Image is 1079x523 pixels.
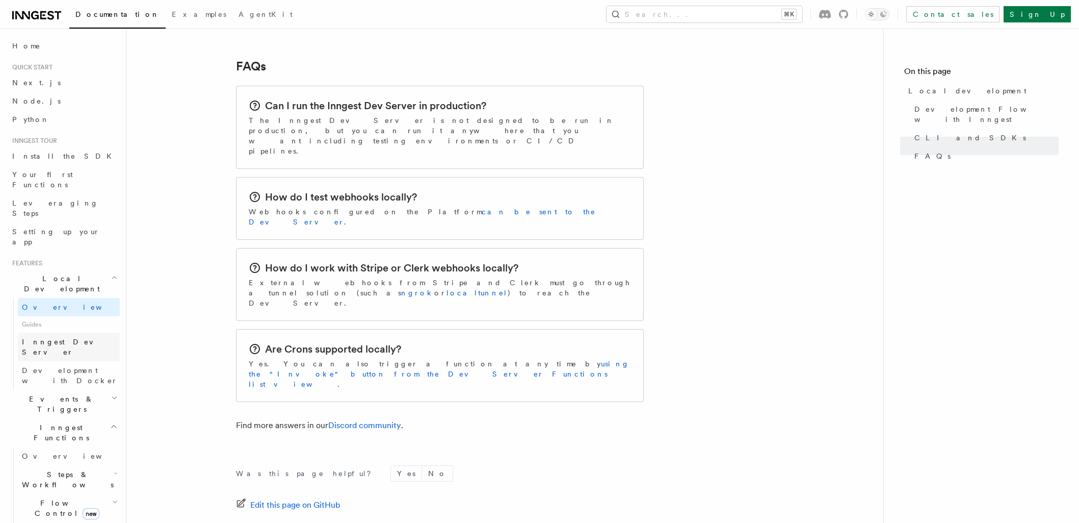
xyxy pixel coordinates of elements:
span: Local Development [8,273,111,294]
button: Flow Controlnew [18,494,120,522]
button: Inngest Functions [8,418,120,447]
button: Toggle dark mode [865,8,889,20]
span: Quick start [8,63,52,71]
a: Local development [904,82,1059,100]
a: Overview [18,298,120,316]
a: AgentKit [232,3,299,28]
a: can be sent to the Dev Server [249,208,596,226]
span: Install the SDK [12,152,118,160]
a: Setting up your app [8,222,120,251]
p: Yes. You can also trigger a function at any time by . [249,359,631,389]
span: new [83,508,99,519]
h2: How do I work with Stripe or Clerk webhooks locally? [265,261,518,275]
span: FAQs [914,151,951,161]
a: Contact sales [906,6,999,22]
h2: How do I test webhooks locally? [265,190,417,204]
span: Features [8,259,42,267]
div: Local Development [8,298,120,390]
a: Sign Up [1004,6,1071,22]
a: ngrok [401,289,434,297]
a: localtunnel [446,289,508,297]
button: Events & Triggers [8,390,120,418]
span: Development with Docker [22,366,118,385]
a: Node.js [8,92,120,110]
span: Python [12,115,49,123]
span: Guides [18,316,120,333]
span: Inngest Dev Server [22,338,109,356]
span: CLI and SDKs [914,133,1026,143]
h4: On this page [904,65,1059,82]
a: CLI and SDKs [910,129,1059,147]
button: Local Development [8,269,120,298]
a: Discord community [328,420,401,430]
button: Search...⌘K [607,6,802,22]
span: Local development [908,86,1027,96]
p: External webhooks from Stripe and Clerk must go through a tunnel solution (such as or ) to reach ... [249,278,631,308]
a: Home [8,37,120,55]
span: Overview [22,303,127,311]
span: Home [12,41,41,51]
span: Steps & Workflows [18,469,114,490]
button: Yes [391,466,422,481]
span: Examples [172,10,226,18]
span: Flow Control [18,498,112,518]
span: Edit this page on GitHub [250,498,340,512]
p: Find more answers in our . [236,418,644,433]
span: Leveraging Steps [12,199,98,217]
p: The Inngest Dev Server is not designed to be run in production, but you can run it anywhere that ... [249,115,631,156]
span: Development Flow with Inngest [914,104,1059,124]
h2: Can I run the Inngest Dev Server in production? [265,98,486,113]
a: Documentation [69,3,166,29]
span: AgentKit [239,10,293,18]
a: Inngest Dev Server [18,333,120,361]
button: No [422,466,453,481]
a: Edit this page on GitHub [236,498,340,512]
a: FAQs [236,59,266,73]
a: Python [8,110,120,129]
span: Events & Triggers [8,394,111,414]
a: Examples [166,3,232,28]
a: Development with Docker [18,361,120,390]
a: Overview [18,447,120,465]
span: Inngest Functions [8,422,110,443]
span: Overview [22,452,127,460]
a: FAQs [910,147,1059,165]
p: Webhooks configured on the Platform . [249,207,631,227]
a: Development Flow with Inngest [910,100,1059,129]
a: Next.js [8,73,120,92]
span: Inngest tour [8,137,57,145]
span: Documentation [75,10,160,18]
button: Steps & Workflows [18,465,120,494]
kbd: ⌘K [782,9,796,19]
span: Setting up your app [12,228,100,246]
a: Your first Functions [8,165,120,194]
a: Install the SDK [8,147,120,165]
span: Next.js [12,79,61,87]
a: using the "Invoke" button from the Dev Server Functions list view [249,360,629,388]
span: Your first Functions [12,170,73,189]
span: Node.js [12,97,61,105]
a: Leveraging Steps [8,194,120,222]
p: Was this page helpful? [236,468,378,479]
h2: Are Crons supported locally? [265,342,401,356]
